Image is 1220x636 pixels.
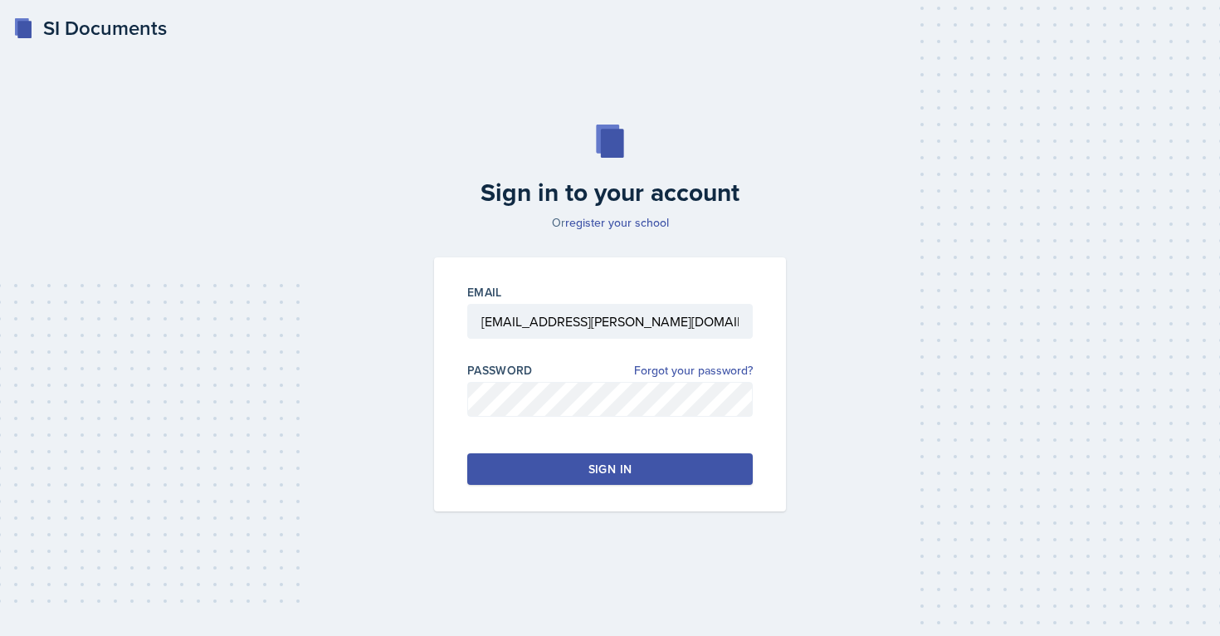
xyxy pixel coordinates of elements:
a: SI Documents [13,13,167,43]
button: Sign in [467,453,753,485]
div: Sign in [588,461,632,477]
p: Or [424,214,796,231]
h2: Sign in to your account [424,178,796,208]
label: Email [467,284,502,301]
a: Forgot your password? [634,362,753,379]
a: register your school [565,214,669,231]
input: Email [467,304,753,339]
label: Password [467,362,533,379]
